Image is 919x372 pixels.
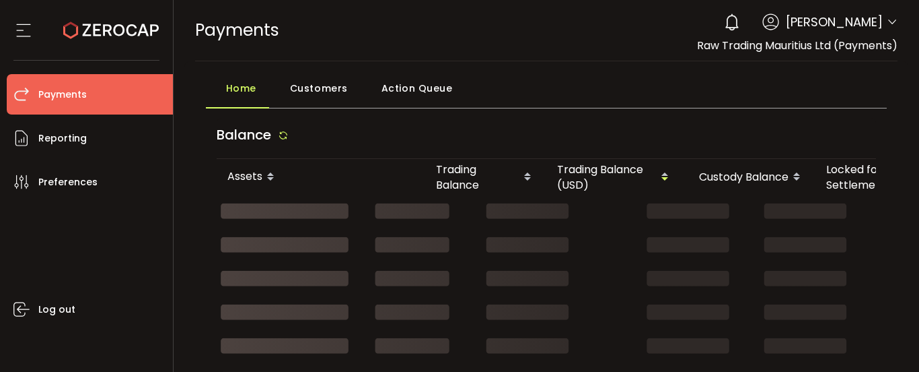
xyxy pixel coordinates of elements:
span: Preferences [38,173,98,192]
span: Payments [38,85,87,104]
span: Raw Trading Mauritius Ltd (Payments) [697,38,897,53]
span: [PERSON_NAME] [786,13,883,31]
span: Balance [217,125,271,144]
div: Custody Balance [681,166,815,189]
div: Trading Balance [425,162,546,193]
span: Home [226,75,256,102]
span: Reporting [38,129,87,148]
span: Payments [195,18,279,42]
span: Customers [290,75,348,102]
div: Assets [217,166,425,189]
span: Action Queue [381,75,453,102]
div: Trading Balance (USD) [546,162,681,193]
span: Log out [38,300,75,319]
